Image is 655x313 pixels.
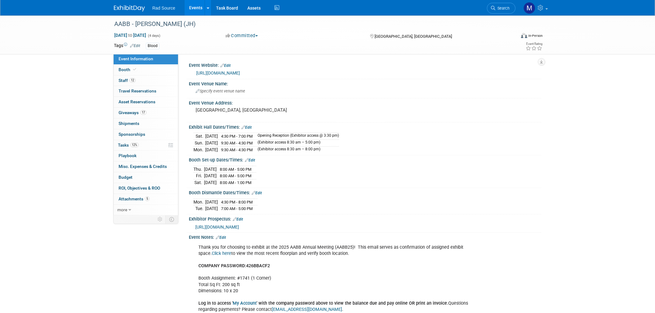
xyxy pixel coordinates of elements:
a: [EMAIL_ADDRESS][DOMAIN_NAME] [272,307,342,312]
div: In-Person [528,33,543,38]
div: Event Venue Address: [189,98,541,106]
i: Booth reservation complete [133,68,136,71]
a: Booth [114,65,178,75]
a: Misc. Expenses & Credits [114,161,178,172]
button: Committed [223,32,260,39]
td: Personalize Event Tab Strip [155,215,166,223]
pre: [GEOGRAPHIC_DATA], [GEOGRAPHIC_DATA] [196,107,329,113]
div: AABB - [PERSON_NAME] (JH) [112,19,506,30]
span: more [117,207,127,212]
a: Budget [114,172,178,183]
a: Edit [233,217,243,221]
span: 8:00 AM - 5:00 PM [220,167,251,172]
td: (Exhibitor access 8:30 am – 8:00 pm) [254,146,339,153]
span: Giveaways [119,110,146,115]
td: Tags [114,42,140,49]
td: Toggle Event Tabs [166,215,178,223]
span: 9:30 AM - 4:30 PM [221,141,253,145]
a: My Account [233,301,257,306]
a: Search [487,3,515,14]
span: 4:30 PM - 8:00 PM [221,200,253,204]
span: [GEOGRAPHIC_DATA], [GEOGRAPHIC_DATA] [375,34,452,39]
a: Edit [241,125,252,130]
b: 426BBACF2 [246,263,270,268]
span: [DATE] [DATE] [114,32,146,38]
td: Sun. [193,140,205,147]
a: [URL][DOMAIN_NAME] [196,71,240,75]
td: Sat. [193,179,204,186]
span: (4 days) [147,34,160,38]
td: Mon. [193,199,205,205]
b: COMPANY PASSWORD: [198,263,246,268]
span: 9:30 AM - 4:30 PM [221,148,253,152]
span: Playbook [119,153,137,158]
span: Event Information [119,56,153,61]
td: Fri. [193,173,204,179]
div: Exhibit Hall Dates/Times: [189,122,541,131]
span: 8:00 AM - 5:00 PM [220,174,251,178]
span: 8:00 AM - 1:00 PM [220,180,251,185]
a: Click here [212,251,231,256]
td: Tue. [193,205,205,212]
img: Format-Inperson.png [521,33,527,38]
img: ExhibitDay [114,5,145,11]
span: to [127,33,133,38]
a: ROI, Objectives & ROO [114,183,178,194]
div: Event Rating [526,42,542,45]
td: Thu. [193,166,204,173]
div: Event Venue Name: [189,79,541,87]
div: Event Website: [189,61,541,69]
a: Tasks12% [114,140,178,151]
span: [URL][DOMAIN_NAME] [195,225,239,229]
td: [DATE] [205,140,218,147]
a: more [114,205,178,215]
td: [DATE] [204,173,217,179]
span: Budget [119,175,132,180]
div: Booth Set-up Dates/Times: [189,155,541,163]
td: (Exhibitor access 8:30 am – 5:00 pm) [254,140,339,147]
td: [DATE] [205,199,218,205]
td: [DATE] [205,205,218,212]
span: 5 [145,196,150,201]
div: Booth Dismantle Dates/Times: [189,188,541,196]
td: [DATE] [204,166,217,173]
span: 12 [129,78,136,83]
td: [DATE] [205,146,218,153]
span: Tasks [118,143,139,148]
img: Melissa Conboy [523,2,535,14]
span: Asset Reservations [119,99,155,104]
div: Blood [146,43,159,49]
td: Mon. [193,146,205,153]
a: Edit [245,158,255,162]
td: [DATE] [204,179,217,186]
a: Staff12 [114,75,178,86]
a: Sponsorships [114,129,178,140]
span: Misc. Expenses & Credits [119,164,167,169]
a: Shipments [114,118,178,129]
td: Opening Reception (Exhibitor access @ 3:30 pm) [254,133,339,140]
span: 7:00 AM - 5:00 PM [221,206,253,211]
span: Booth [119,67,137,72]
span: Attachments [119,196,150,201]
a: Attachments5 [114,194,178,204]
a: Edit [220,63,231,68]
span: 12% [130,143,139,147]
span: ROI, Objectives & ROO [119,186,160,191]
a: Edit [130,44,140,48]
a: Playbook [114,151,178,161]
span: Rad Source [152,6,175,11]
div: Event Notes: [189,233,541,241]
div: Exhibitor Prospectus: [189,214,541,222]
span: Sponsorships [119,132,145,137]
span: Travel Reservations [119,88,156,93]
td: [DATE] [205,133,218,140]
span: 17 [140,110,146,115]
span: Search [495,6,510,11]
a: Edit [252,191,262,195]
div: Event Format [479,32,543,41]
span: Shipments [119,121,139,126]
span: Staff [119,78,136,83]
td: Sat. [193,133,205,140]
span: 4:30 PM - 7:00 PM [221,134,253,139]
a: Giveaways17 [114,108,178,118]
